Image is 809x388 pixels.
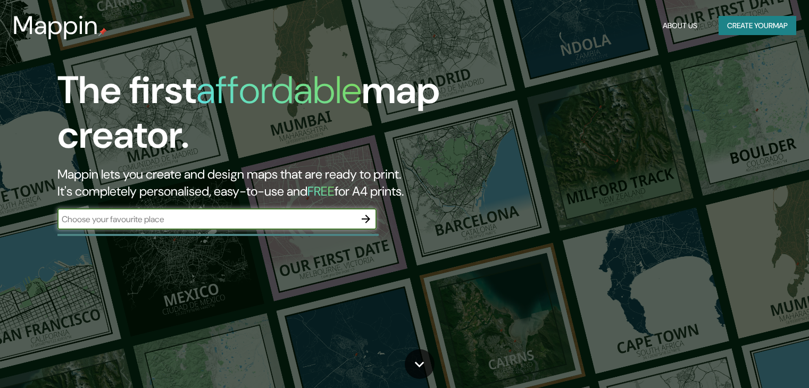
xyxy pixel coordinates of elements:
h1: affordable [196,65,362,115]
h1: The first map creator. [57,68,462,166]
h3: Mappin [13,11,98,40]
button: About Us [658,16,702,36]
h2: Mappin lets you create and design maps that are ready to print. It's completely personalised, eas... [57,166,462,200]
img: mappin-pin [98,28,107,36]
input: Choose your favourite place [57,213,355,225]
button: Create yourmap [719,16,796,36]
h5: FREE [307,183,335,199]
